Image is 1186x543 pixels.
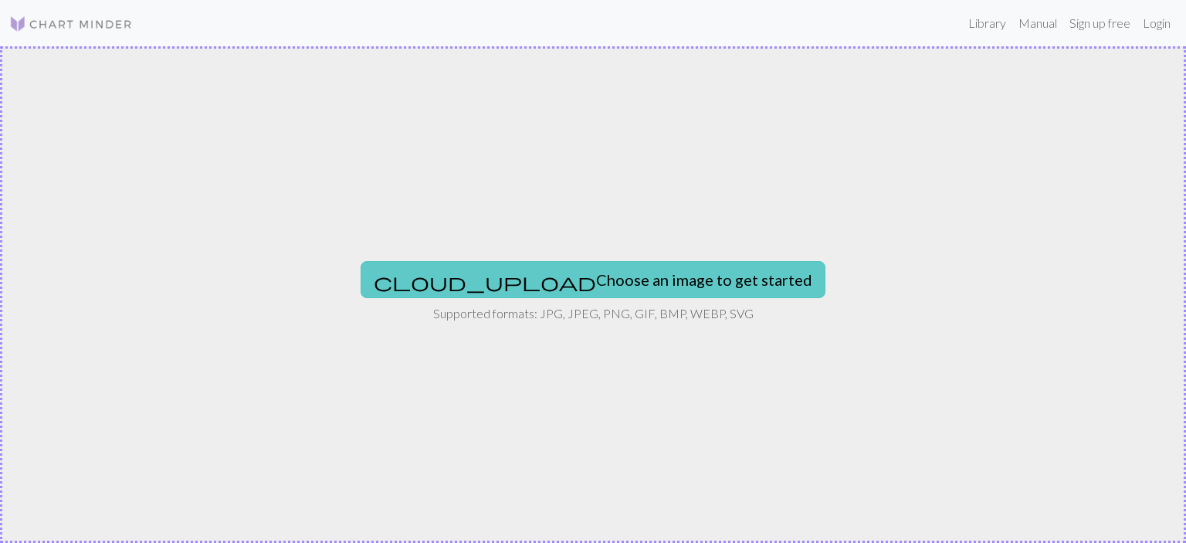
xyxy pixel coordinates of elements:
[9,15,133,33] img: Logo
[374,271,596,293] span: cloud_upload
[361,261,825,298] button: Choose an image to get started
[1012,8,1063,39] a: Manual
[962,8,1012,39] a: Library
[433,304,754,323] p: Supported formats: JPG, JPEG, PNG, GIF, BMP, WEBP, SVG
[1063,8,1137,39] a: Sign up free
[1137,8,1177,39] a: Login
